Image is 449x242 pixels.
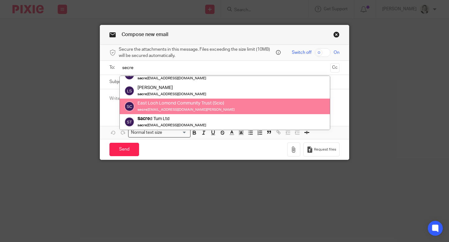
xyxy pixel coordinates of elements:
[314,147,336,152] span: Request files
[138,116,206,122] div: d Tum Ltd
[138,108,234,111] small: [EMAIL_ADDRESS][DOMAIN_NAME][PERSON_NAME]
[334,49,340,56] span: On
[138,117,150,121] em: Sacre
[130,129,164,136] span: Normal text size
[138,85,206,91] div: [PERSON_NAME]
[138,77,206,80] small: [EMAIL_ADDRESS][DOMAIN_NAME]
[292,49,311,56] span: Switch off
[138,124,147,127] em: sacre
[119,46,274,59] span: Secure the attachments in this message. Files exceeding the size limit (10MB) will be secured aut...
[138,92,206,96] small: [EMAIL_ADDRESS][DOMAIN_NAME]
[138,108,147,111] em: secre
[122,32,168,37] span: Compose new email
[303,142,340,156] button: Request files
[330,63,340,72] button: Cc
[333,31,340,40] a: Close this dialog window
[138,124,206,127] small: [EMAIL_ADDRESS][DOMAIN_NAME]
[138,77,147,80] em: sacre
[109,64,116,71] label: To:
[124,117,134,127] img: svg%3E
[138,92,147,96] em: sacre
[124,86,134,96] img: svg%3E
[124,101,134,111] img: svg%3E
[109,79,126,85] label: Subject:
[109,143,139,156] input: Send
[128,128,191,137] div: Search for option
[138,100,234,106] div: East Loch Lomond Community Trust (Scio)
[164,129,187,136] input: Search for option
